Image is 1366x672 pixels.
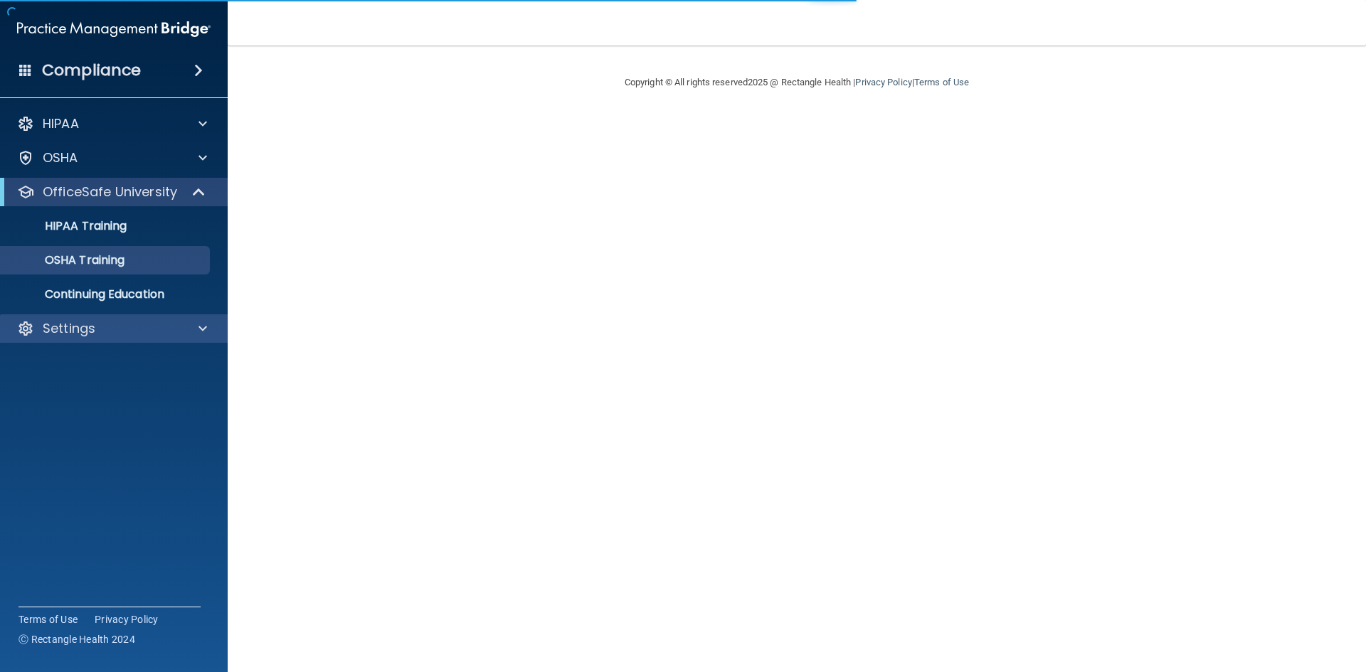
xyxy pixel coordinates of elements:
p: Continuing Education [9,287,203,302]
a: Terms of Use [914,77,969,87]
a: Privacy Policy [95,612,159,626]
a: OSHA [17,149,207,166]
p: HIPAA [43,115,79,132]
a: Terms of Use [18,612,78,626]
span: Ⓒ Rectangle Health 2024 [18,632,135,646]
a: HIPAA [17,115,207,132]
a: OfficeSafe University [17,183,206,201]
p: HIPAA Training [9,219,127,233]
img: PMB logo [17,15,211,43]
p: OSHA Training [9,253,125,267]
a: Privacy Policy [855,77,911,87]
div: Copyright © All rights reserved 2025 @ Rectangle Health | | [537,60,1057,105]
a: Settings [17,320,207,337]
p: Settings [43,320,95,337]
p: OfficeSafe University [43,183,177,201]
p: OSHA [43,149,78,166]
h4: Compliance [42,60,141,80]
